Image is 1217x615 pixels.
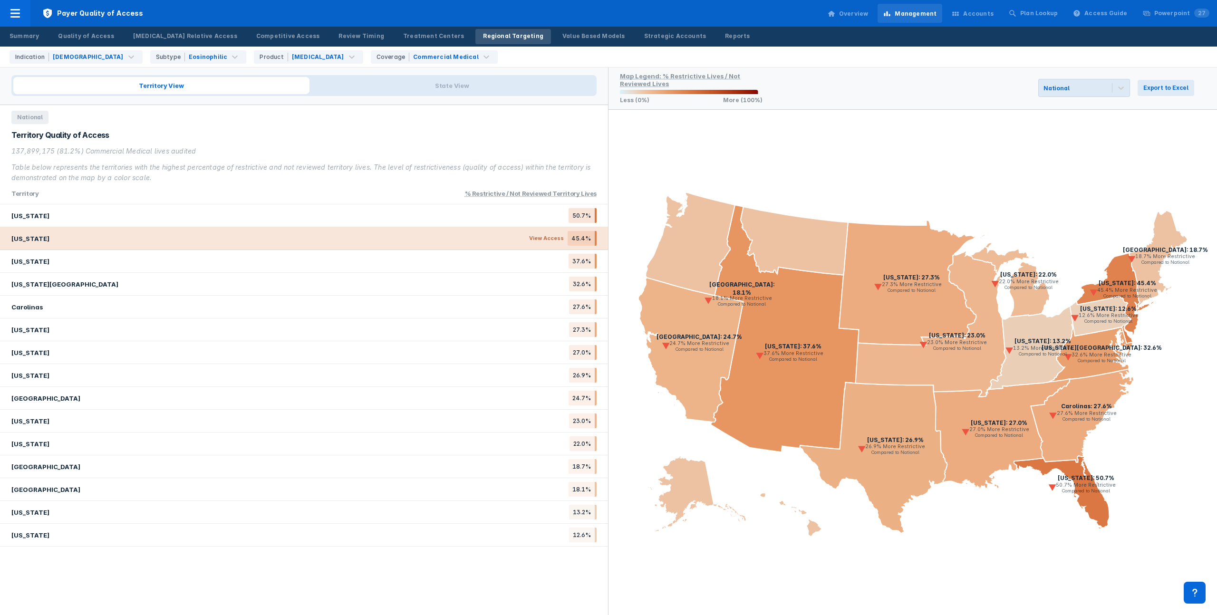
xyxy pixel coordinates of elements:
text: 27.6% More Restrictive [1057,410,1117,416]
text: 12.6% More Restrictive [1079,313,1139,319]
text: Compared to National [933,346,981,351]
text: Compared to National [1005,285,1053,290]
div: [US_STATE] [11,531,49,539]
span: 23.0% [569,413,597,428]
span: 27.0% [569,345,597,360]
text: [US_STATE]: 22.0% [1000,271,1057,279]
div: [US_STATE] [11,440,49,448]
span: Territory View [13,77,309,94]
div: [US_STATE] [11,258,49,265]
text: 26.9% More Restrictive [865,443,925,450]
p: Less (0%) [620,96,649,104]
div: Strategic Accounts [644,32,706,40]
text: [US_STATE]: 13.2% [1014,338,1071,345]
text: Compared to National [769,356,817,362]
div: Management [895,10,937,18]
text: [US_STATE][GEOGRAPHIC_DATA]: 32.6% [1042,345,1162,352]
div: Carolinas [11,303,43,311]
a: Quality of Access [50,29,121,44]
div: Plan Lookup [1020,9,1058,18]
span: 26.9% [569,368,597,383]
a: Treatment Centers [396,29,472,44]
text: Compared to National [1062,416,1111,422]
div: Accounts [963,10,994,18]
text: 24.7% More Restrictive [669,340,729,346]
span: 45.4% [568,231,597,246]
div: Summary [10,32,39,40]
div: Indication [15,53,49,61]
text: Carolinas: 27.6% [1061,403,1112,410]
div: Regional Targeting [483,32,543,40]
span: 27.6% [569,299,597,314]
div: [US_STATE] [11,417,49,425]
a: Strategic Accounts [637,29,714,44]
text: [US_STATE]: 45.4% [1099,280,1156,287]
div: Eosinophilic [189,53,227,61]
div: Commercial Medical [413,53,479,61]
a: Accounts [946,4,999,23]
text: [US_STATE]: 12.6% [1080,305,1137,312]
text: Compared to National [1062,488,1110,493]
button: Export to Excel [1138,80,1194,96]
div: [GEOGRAPHIC_DATA] [11,463,80,471]
a: Overview [822,4,874,23]
text: Compared to National [1141,259,1189,265]
div: [MEDICAL_DATA] [292,53,344,61]
text: [US_STATE]: 27.3% [883,274,940,281]
text: Compared to National [975,432,1023,438]
div: territory [11,189,39,198]
span: National [11,111,48,124]
a: Review Timing [331,29,392,44]
text: 18.1% More Restrictive [712,295,772,301]
div: [DEMOGRAPHIC_DATA] [53,53,124,61]
text: [US_STATE]: 50.7% [1058,475,1114,482]
div: [GEOGRAPHIC_DATA] [11,394,80,402]
div: Coverage [377,53,410,61]
text: 13.2% More Restrictive [1013,345,1073,351]
span: 18.7% [569,459,597,474]
span: 13.2% [569,505,597,519]
a: [MEDICAL_DATA] Relative Access [126,29,245,44]
text: 27.0% More Restrictive [969,426,1029,432]
div: [US_STATE] [11,235,49,242]
span: 24.7% [569,391,597,405]
text: Compared to National [871,450,919,455]
text: [GEOGRAPHIC_DATA]: 24.7% [657,333,742,340]
text: [US_STATE]: 26.9% [867,436,924,443]
span: 12.6% [569,528,597,542]
span: 18.1% [569,482,597,497]
div: Territory Quality of Access [11,130,597,140]
span: 27.3% [569,322,597,337]
text: 50.7% More Restrictive [1056,482,1116,488]
div: [US_STATE] [11,349,49,356]
div: Access Guide [1084,9,1127,18]
a: Reports [717,29,757,44]
text: 23.0% More Restrictive [927,339,987,346]
text: 18.7% More Restrictive [1135,253,1195,259]
div: Competitive Access [256,32,320,40]
text: 22.0% More Restrictive [999,279,1059,285]
text: [GEOGRAPHIC_DATA]: [709,281,774,288]
div: % Restrictive / Not Reviewed territory Lives [465,190,597,197]
div: National [1043,85,1069,92]
p: More (100%) [723,96,763,104]
a: Value Based Models [555,29,633,44]
text: Compared to National [888,288,936,293]
div: Subtype [156,53,185,61]
div: Reports [725,32,750,40]
text: 45.4% More Restrictive [1097,287,1157,293]
text: 37.6% More Restrictive [763,350,823,356]
a: Summary [2,29,47,44]
span: State View [309,77,595,94]
text: Compared to National [718,301,766,307]
span: View Access [525,231,568,246]
div: Map Legend: % Restrictive Lives / Not Reviewed Lives [620,72,740,87]
div: Value Based Models [562,32,625,40]
div: Review Timing [338,32,384,40]
span: 50.7% [569,208,597,223]
span: 22.0% [570,436,597,451]
text: Compared to National [1019,351,1067,356]
text: [GEOGRAPHIC_DATA]: 18.7% [1123,246,1208,253]
div: [US_STATE] [11,212,49,220]
div: Overview [839,10,869,18]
